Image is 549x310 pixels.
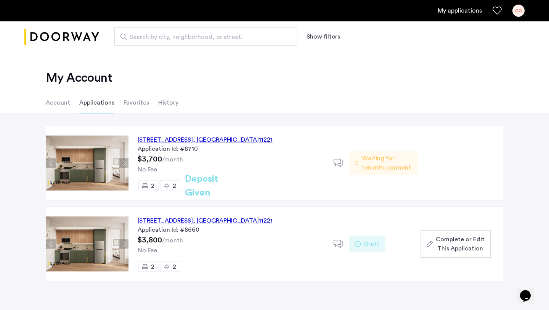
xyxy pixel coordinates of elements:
li: History [158,92,178,113]
button: Previous apartment [46,239,56,249]
sub: /month [162,157,183,163]
h2: Deposit Given [185,172,246,200]
span: , [GEOGRAPHIC_DATA] [193,137,259,143]
button: Previous apartment [46,158,56,168]
span: Search by city, neighborhood, or street. [130,32,276,42]
iframe: chat widget [517,279,541,302]
div: [STREET_ADDRESS] 11221 [138,135,273,144]
div: Application Id: #8710 [138,144,324,153]
a: Favorites [493,6,502,15]
span: 2 [173,264,176,270]
div: [STREET_ADDRESS] 11221 [138,216,273,225]
li: Applications [79,92,114,113]
a: Cazamio logo [24,23,99,51]
sub: /month [162,237,183,244]
button: Next apartment [119,158,128,168]
span: $3,700 [138,155,162,163]
img: Apartment photo [46,216,128,271]
h2: My Account [46,70,503,86]
span: 2 [151,264,154,270]
span: $3,800 [138,236,162,244]
span: No Fee [138,247,157,253]
img: Apartment photo [46,136,128,191]
span: , [GEOGRAPHIC_DATA] [193,218,259,224]
a: My application [438,6,482,15]
button: button [421,230,491,258]
img: logo [24,23,99,51]
span: 2 [151,183,154,189]
span: No Fee [138,166,157,173]
div: CO [512,5,525,17]
span: Draft [364,239,379,249]
li: Account [46,92,70,113]
input: Apartment Search [114,27,297,46]
span: Waiting for tenant's payment [362,154,411,172]
button: Next apartment [119,239,128,249]
div: Application Id: #8660 [138,225,324,234]
span: 2 [173,183,176,189]
li: Favorites [124,92,149,113]
span: Complete or Edit This Application [436,235,485,253]
button: Show or hide filters [307,32,340,41]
